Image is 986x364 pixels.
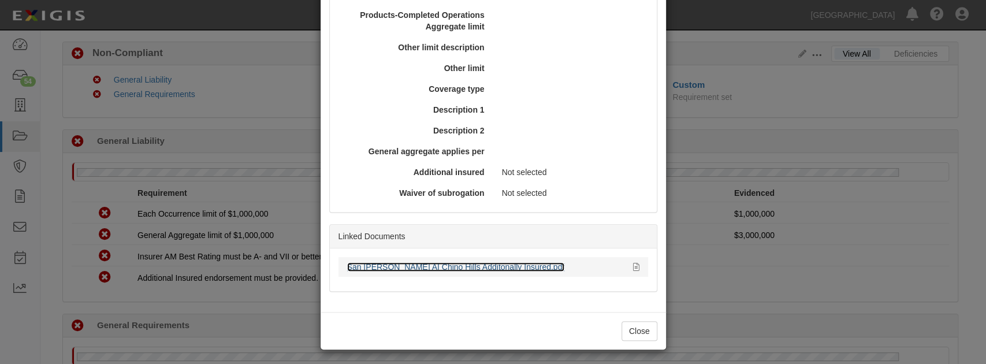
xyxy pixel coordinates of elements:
a: San [PERSON_NAME] AI Chino Hills Additonally Insured.pdf [347,262,565,272]
div: Not selected [493,187,652,199]
div: Linked Documents [330,225,657,248]
div: Coverage type [334,83,493,95]
div: Waiver of subrogation [334,187,493,199]
div: Products-Completed Operations Aggregate limit [334,9,493,32]
div: General aggregate applies per [334,146,493,157]
div: Not selected [493,166,652,178]
div: Additional insured [334,166,493,178]
div: San Juan AI Chino Hills Additonally Insured.pdf [347,261,624,273]
div: Description 2 [334,125,493,136]
div: Other limit [334,62,493,74]
div: Description 1 [334,104,493,116]
div: Other limit description [334,42,493,53]
button: Close [622,321,657,341]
